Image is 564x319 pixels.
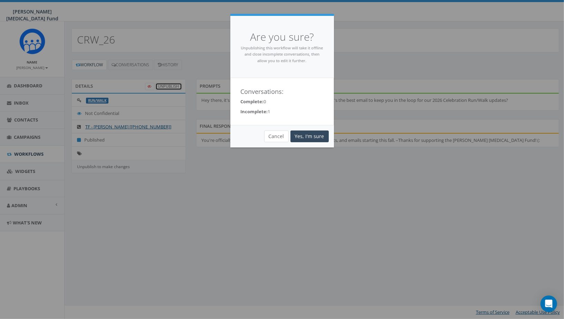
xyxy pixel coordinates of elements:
[241,98,324,105] p: 0
[541,296,557,312] div: Open Intercom Messenger
[241,88,324,95] h4: Conversations:
[264,130,289,142] button: Cancel
[241,30,324,45] h4: Are you sure?
[241,45,323,63] small: Unpublishing this workflow will take it offline and close incomplete conversations, then allow yo...
[241,108,324,115] p: 1
[241,98,264,105] strong: Complete:
[290,130,329,142] a: Yes, I'm sure
[241,108,268,115] strong: Incomplete:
